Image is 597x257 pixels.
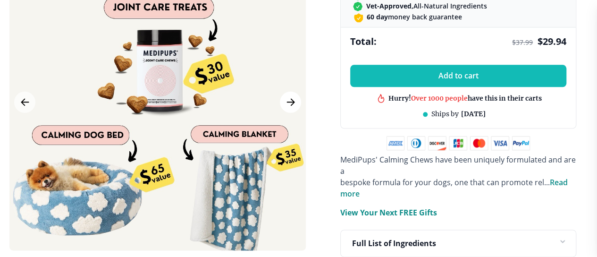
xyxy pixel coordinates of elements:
span: $ 37.99 [512,38,533,47]
div: Hurry! have this in their carts [388,92,542,101]
span: Ships by [431,110,459,118]
button: Next Image [280,92,301,113]
span: Total: [350,35,377,48]
span: All-Natural Ingredients [366,1,487,10]
span: Add to cart [438,71,479,80]
span: Best product [424,103,467,111]
p: View Your Next FREE Gifts [340,207,437,218]
strong: 60 day [367,12,388,21]
img: payment methods [387,136,530,150]
span: MediPups' Calming Chews have been uniquely formulated and are a [340,154,576,176]
p: Full List of Ingredients [352,238,436,249]
div: in this shop [424,103,505,112]
span: money back guarantee [367,12,462,21]
button: Previous Image [14,92,35,113]
span: Over 1000 people [411,92,468,100]
span: $ 29.94 [538,35,566,48]
span: [DATE] [461,110,486,118]
button: Add to cart [350,65,566,87]
span: bespoke formula for your dogs, one that can promote rel [340,177,544,188]
strong: Vet-Approved, [366,1,413,10]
